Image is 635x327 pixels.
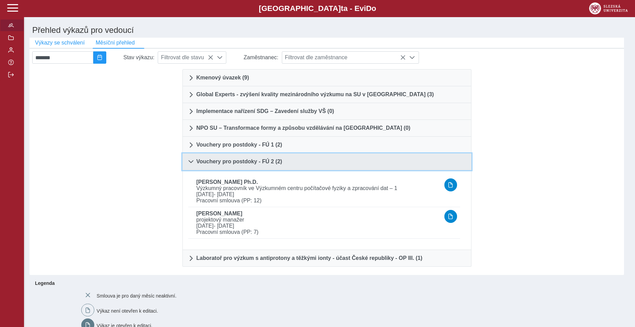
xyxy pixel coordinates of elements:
[196,159,282,164] span: Vouchery pro postdoky - FÚ 2 (2)
[106,51,158,64] div: Stav výkazu:
[194,185,442,191] span: Výzkumný pracovník ve Výzkumném centru počítačové fyziky a zpracování dat – 1
[29,23,630,38] h1: Přehled výkazů pro vedoucí
[35,40,85,46] span: Výkazy se schválení
[194,198,442,204] span: Pracovní smlouva (PP: 12)
[32,278,621,289] b: Legenda
[214,191,234,197] span: - [DATE]
[194,229,442,235] span: Pracovní smlouva (PP: 7)
[29,38,90,48] button: Výkazy se schválení
[196,125,410,131] span: NPO SU – Transformace formy a způsobu vzdělávání na [GEOGRAPHIC_DATA] (0)
[214,223,234,229] span: - [DATE]
[196,75,249,80] span: Kmenový úvazek (9)
[194,223,442,229] span: [DATE]
[93,51,106,64] button: 2025/09
[97,308,158,313] span: Výkaz není otevřen k editaci.
[97,293,177,299] span: Smlouva je pro daný měsíc neaktivní.
[341,4,343,13] span: t
[366,4,371,13] span: D
[196,109,334,114] span: Implementace nařízení SDG – Zavedení služby VŠ (0)
[21,4,614,13] b: [GEOGRAPHIC_DATA] a - Evi
[196,211,242,216] b: [PERSON_NAME]
[282,52,406,63] span: Filtrovat dle zaměstnance
[194,217,442,223] span: projektový manažer
[196,142,282,148] span: Vouchery pro postdoky - FÚ 1 (2)
[158,52,213,63] span: Filtrovat dle stavu
[96,40,135,46] span: Měsíční přehled
[196,179,258,185] b: [PERSON_NAME] Ph.D.
[90,38,140,48] button: Měsíční přehled
[196,255,422,261] span: Laboratoř pro výzkum s antiprotony a těžkými ionty - účast České republiky - OP III. (1)
[372,4,376,13] span: o
[226,51,281,64] div: Zaměstnanec:
[194,191,442,198] span: [DATE]
[196,92,434,97] span: Global Experts - zvýšení kvality mezinárodního výzkumu na SU v [GEOGRAPHIC_DATA] (3)
[589,2,628,14] img: logo_web_su.png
